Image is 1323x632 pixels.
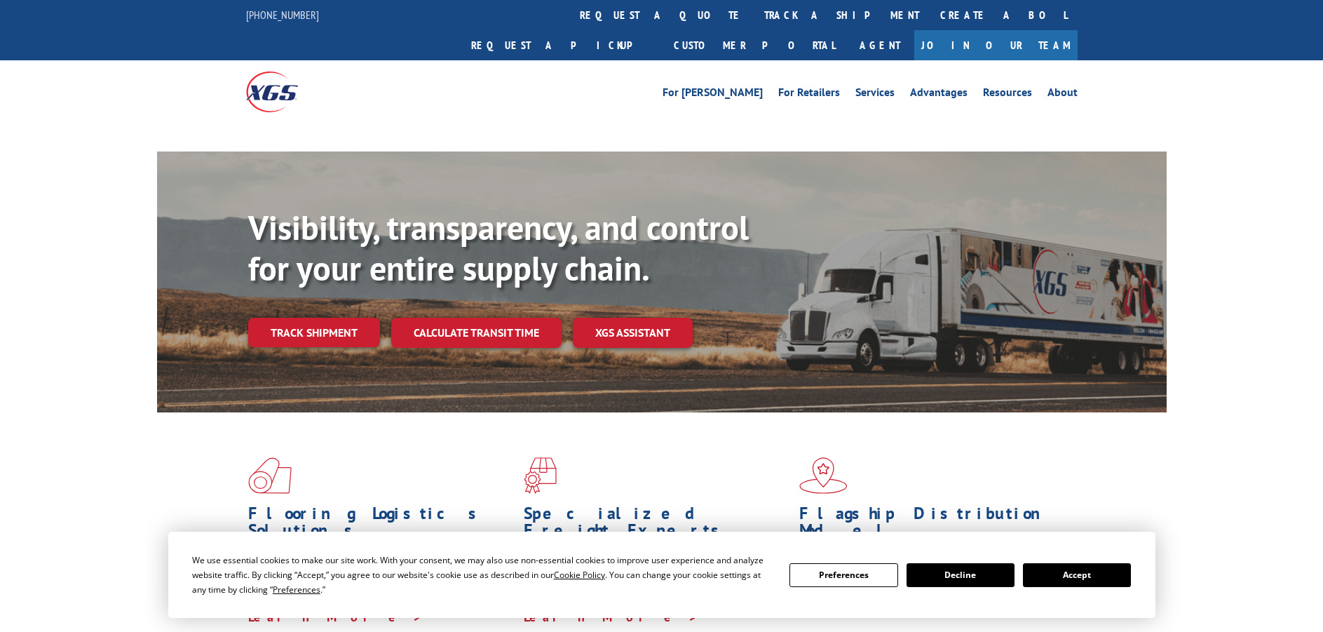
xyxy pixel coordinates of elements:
[1023,563,1131,587] button: Accept
[524,505,789,546] h1: Specialized Freight Experts
[799,457,848,494] img: xgs-icon-flagship-distribution-model-red
[799,505,1064,546] h1: Flagship Distribution Model
[907,563,1015,587] button: Decline
[846,30,914,60] a: Agent
[554,569,605,581] span: Cookie Policy
[983,87,1032,102] a: Resources
[663,30,846,60] a: Customer Portal
[168,532,1155,618] div: Cookie Consent Prompt
[789,563,897,587] button: Preferences
[192,553,773,597] div: We use essential cookies to make our site work. With your consent, we may also use non-essential ...
[391,318,562,348] a: Calculate transit time
[248,609,423,625] a: Learn More >
[910,87,968,102] a: Advantages
[778,87,840,102] a: For Retailers
[855,87,895,102] a: Services
[524,609,698,625] a: Learn More >
[663,87,763,102] a: For [PERSON_NAME]
[246,8,319,22] a: [PHONE_NUMBER]
[273,584,320,596] span: Preferences
[248,457,292,494] img: xgs-icon-total-supply-chain-intelligence-red
[248,505,513,546] h1: Flooring Logistics Solutions
[1047,87,1078,102] a: About
[914,30,1078,60] a: Join Our Team
[524,457,557,494] img: xgs-icon-focused-on-flooring-red
[248,206,749,290] b: Visibility, transparency, and control for your entire supply chain.
[461,30,663,60] a: Request a pickup
[248,318,380,347] a: Track shipment
[573,318,693,348] a: XGS ASSISTANT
